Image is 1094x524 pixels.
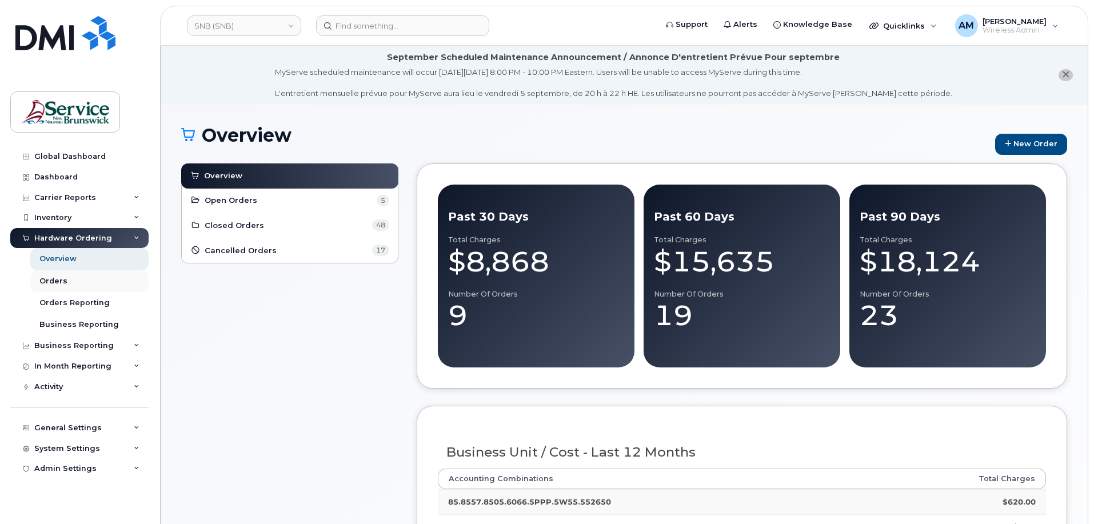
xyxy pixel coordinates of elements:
[205,245,277,256] span: Cancelled Orders
[860,245,1036,279] div: $18,124
[275,67,952,99] div: MyServe scheduled maintenance will occur [DATE][DATE] 8:00 PM - 10:00 PM Eastern. Users will be u...
[190,243,389,257] a: Cancelled Orders 17
[860,235,1036,245] div: Total Charges
[204,170,242,181] span: Overview
[372,219,389,231] span: 48
[190,194,389,207] a: Open Orders 5
[377,195,389,206] span: 5
[654,209,830,225] div: Past 60 Days
[438,469,867,489] th: Accounting Combinations
[448,245,624,279] div: $8,868
[205,220,264,231] span: Closed Orders
[181,125,989,145] h1: Overview
[654,290,830,299] div: Number of Orders
[448,209,624,225] div: Past 30 Days
[387,51,840,63] div: September Scheduled Maintenance Announcement / Annonce D'entretient Prévue Pour septembre
[860,290,1036,299] div: Number of Orders
[448,298,624,333] div: 9
[448,235,624,245] div: Total Charges
[190,219,389,233] a: Closed Orders 48
[205,195,257,206] span: Open Orders
[446,445,1038,459] h3: Business Unit / Cost - Last 12 Months
[1003,497,1036,506] strong: $620.00
[190,169,390,183] a: Overview
[860,209,1036,225] div: Past 90 Days
[995,134,1067,155] a: New Order
[860,298,1036,333] div: 23
[1059,69,1073,81] button: close notification
[372,245,389,256] span: 17
[654,298,830,333] div: 19
[654,245,830,279] div: $15,635
[654,235,830,245] div: Total Charges
[867,469,1046,489] th: Total Charges
[448,497,611,506] strong: 85.8557.8505.6066.5PPP.5W55.552650
[448,290,624,299] div: Number of Orders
